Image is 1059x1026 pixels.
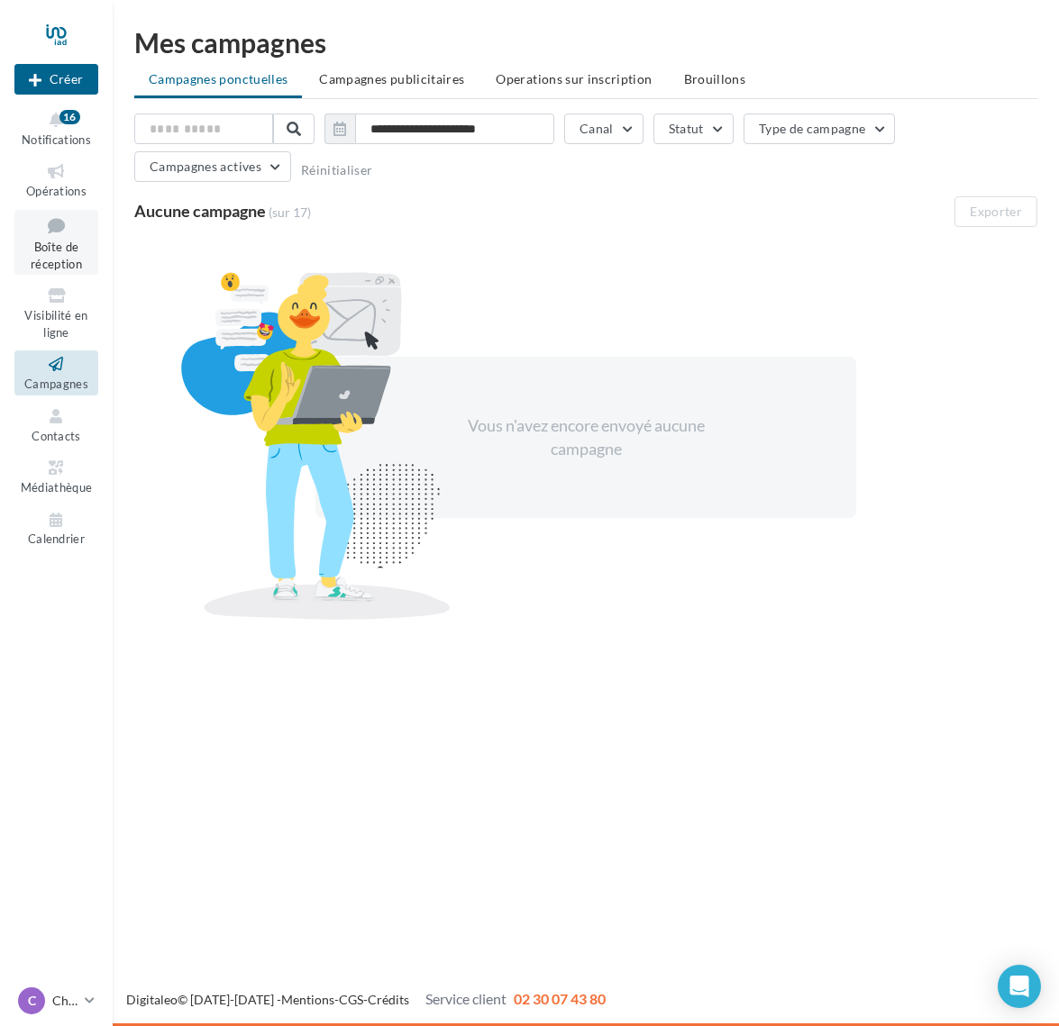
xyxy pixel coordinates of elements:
[14,350,98,395] a: Campagnes
[24,377,88,391] span: Campagnes
[14,158,98,202] a: Opérations
[24,308,87,340] span: Visibilité en ligne
[32,429,81,443] span: Contacts
[26,184,87,198] span: Opérations
[14,506,98,550] a: Calendrier
[150,159,261,174] span: Campagnes actives
[22,132,91,147] span: Notifications
[134,151,291,182] button: Campagnes actives
[431,414,741,460] div: Vous n'avez encore envoyé aucune campagne
[954,196,1037,227] button: Exporter
[134,201,266,221] span: Aucune campagne
[14,64,98,95] div: Nouvelle campagne
[564,113,644,144] button: Canal
[281,992,334,1007] a: Mentions
[14,454,98,498] a: Médiathèque
[425,990,507,1007] span: Service client
[28,992,36,1010] span: C
[301,163,373,177] button: Réinitialiser
[14,64,98,95] button: Créer
[52,992,78,1010] p: Christopheiad
[59,110,80,124] div: 16
[14,106,98,150] button: Notifications 16
[14,282,98,343] a: Visibilité en ligne
[31,240,82,271] span: Boîte de réception
[126,992,178,1007] a: Digitaleo
[14,984,98,1018] a: C Christopheiad
[998,965,1041,1008] div: Open Intercom Messenger
[653,113,734,144] button: Statut
[496,71,652,86] span: Operations sur inscription
[339,992,363,1007] a: CGS
[684,71,746,86] span: Brouillons
[744,113,896,144] button: Type de campagne
[126,992,606,1007] span: © [DATE]-[DATE] - - -
[319,71,464,86] span: Campagnes publicitaires
[14,210,98,276] a: Boîte de réception
[368,992,409,1007] a: Crédits
[269,204,311,222] span: (sur 17)
[28,532,85,547] span: Calendrier
[134,29,1037,56] div: Mes campagnes
[514,990,606,1007] span: 02 30 07 43 80
[14,403,98,447] a: Contacts
[21,480,93,495] span: Médiathèque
